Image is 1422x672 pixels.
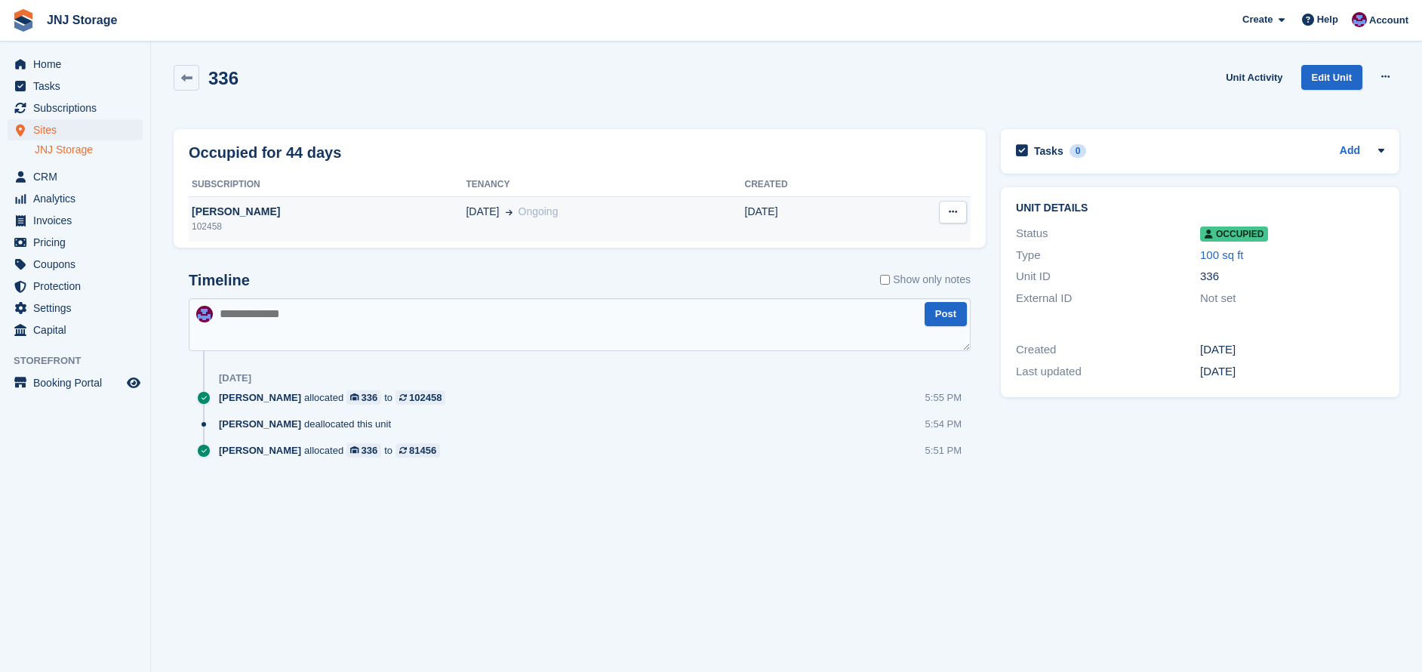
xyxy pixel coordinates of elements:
span: Settings [33,297,124,319]
span: Pricing [33,232,124,253]
span: Ongoing [519,205,559,217]
a: Preview store [125,374,143,392]
a: Edit Unit [1301,65,1362,90]
h2: Unit details [1016,202,1384,214]
h2: Occupied for 44 days [189,141,341,164]
a: 81456 [396,443,440,458]
a: menu [8,210,143,231]
div: 5:51 PM [925,443,962,458]
div: External ID [1016,290,1200,307]
div: Created [1016,341,1200,359]
div: [DATE] [1200,341,1384,359]
a: Add [1340,143,1360,160]
div: 5:55 PM [925,390,962,405]
a: menu [8,54,143,75]
a: menu [8,372,143,393]
div: 336 [362,443,378,458]
div: 336 [1200,268,1384,285]
span: CRM [33,166,124,187]
a: JNJ Storage [41,8,123,32]
div: 81456 [409,443,436,458]
h2: Tasks [1034,144,1063,158]
span: Create [1242,12,1273,27]
div: 336 [362,390,378,405]
label: Show only notes [880,272,971,288]
span: Capital [33,319,124,341]
span: Tasks [33,76,124,97]
span: Booking Portal [33,372,124,393]
div: Unit ID [1016,268,1200,285]
div: 102458 [409,390,442,405]
a: 336 [346,443,381,458]
a: menu [8,188,143,209]
div: 102458 [189,220,466,233]
a: menu [8,166,143,187]
span: [PERSON_NAME] [219,390,301,405]
span: Coupons [33,254,124,275]
h2: 336 [208,68,239,88]
a: menu [8,319,143,341]
input: Show only notes [880,272,890,288]
span: Occupied [1200,227,1268,242]
a: 336 [346,390,381,405]
div: Not set [1200,290,1384,307]
div: deallocated this unit [219,417,399,431]
img: stora-icon-8386f47178a22dfd0bd8f6a31ec36ba5ce8667c1dd55bd0f319d3a0aa187defe.svg [12,9,35,32]
h2: Timeline [189,272,250,289]
img: Jonathan Scrase [196,306,213,322]
div: Type [1016,247,1200,264]
a: menu [8,297,143,319]
div: [PERSON_NAME] [189,204,466,220]
div: allocated to [219,390,453,405]
div: Status [1016,225,1200,242]
span: Sites [33,119,124,140]
div: 0 [1070,144,1087,158]
div: Last updated [1016,363,1200,381]
a: menu [8,97,143,119]
a: menu [8,276,143,297]
div: [DATE] [1200,363,1384,381]
th: Subscription [189,173,466,197]
a: menu [8,254,143,275]
div: allocated to [219,443,448,458]
a: 102458 [396,390,445,405]
a: menu [8,119,143,140]
td: [DATE] [745,196,876,242]
a: menu [8,76,143,97]
span: Help [1317,12,1338,27]
span: Storefront [14,353,150,368]
th: Tenancy [466,173,744,197]
span: [DATE] [466,204,499,220]
button: Post [925,302,967,327]
div: [DATE] [219,372,251,384]
img: Jonathan Scrase [1352,12,1367,27]
a: Unit Activity [1220,65,1288,90]
a: 100 sq ft [1200,248,1244,261]
span: Subscriptions [33,97,124,119]
span: Analytics [33,188,124,209]
span: Account [1369,13,1408,28]
a: JNJ Storage [35,143,143,157]
span: Protection [33,276,124,297]
th: Created [745,173,876,197]
span: [PERSON_NAME] [219,417,301,431]
span: Invoices [33,210,124,231]
a: menu [8,232,143,253]
span: Home [33,54,124,75]
span: [PERSON_NAME] [219,443,301,458]
div: 5:54 PM [925,417,962,431]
